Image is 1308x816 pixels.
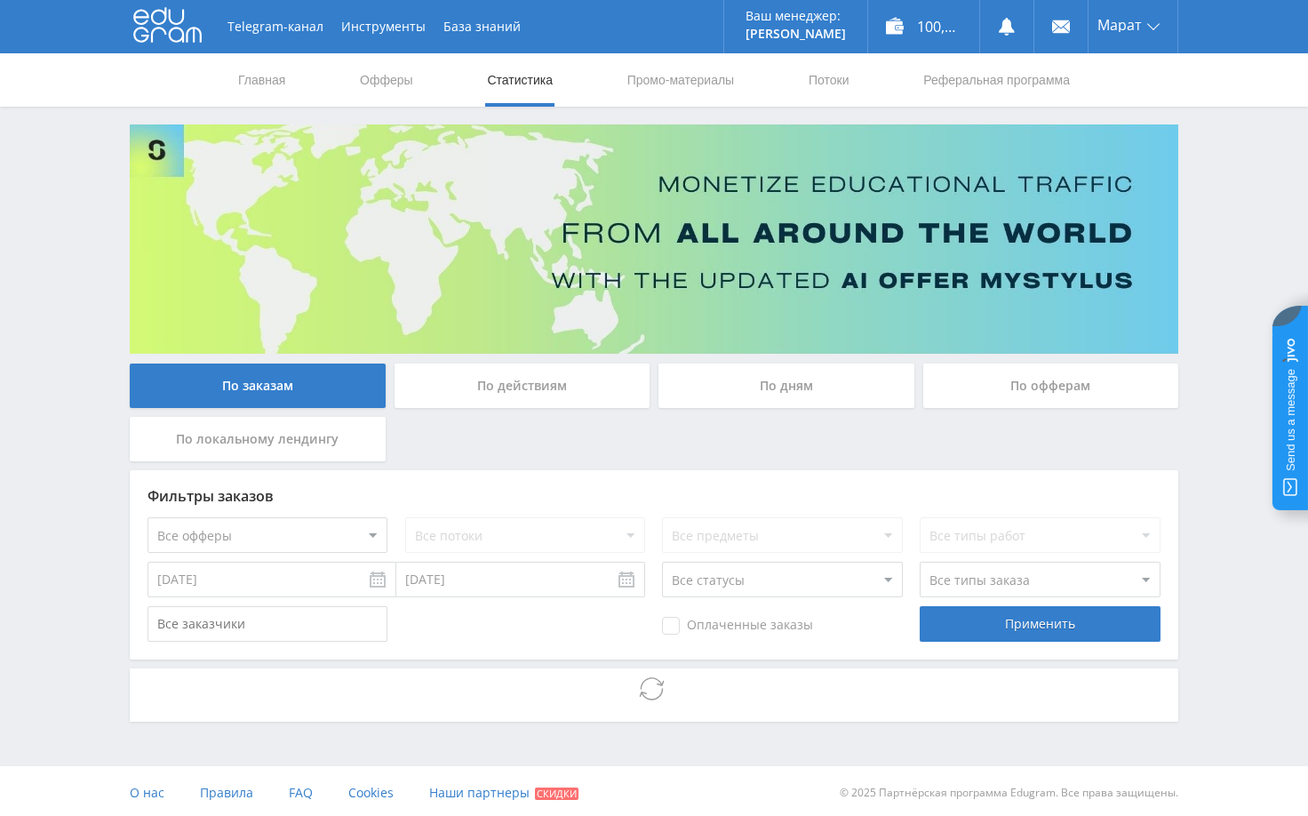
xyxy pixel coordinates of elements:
a: Реферальная программа [921,53,1072,107]
p: Ваш менеджер: [746,9,846,23]
span: Оплаченные заказы [662,617,813,635]
span: Cookies [348,784,394,801]
div: По действиям [395,364,650,408]
div: По заказам [130,364,386,408]
a: Промо-материалы [626,53,736,107]
div: Фильтры заказов [148,488,1160,504]
img: Banner [130,124,1178,354]
span: Правила [200,784,253,801]
p: [PERSON_NAME] [746,27,846,41]
div: По офферам [923,364,1179,408]
span: Марат [1097,18,1142,32]
span: FAQ [289,784,313,801]
div: По локальному лендингу [130,417,386,461]
span: О нас [130,784,164,801]
input: Все заказчики [148,606,387,642]
a: Главная [236,53,287,107]
div: Применить [920,606,1160,642]
span: Наши партнеры [429,784,530,801]
a: Офферы [358,53,415,107]
a: Статистика [485,53,554,107]
span: Скидки [535,788,578,800]
div: По дням [658,364,914,408]
a: Потоки [807,53,851,107]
